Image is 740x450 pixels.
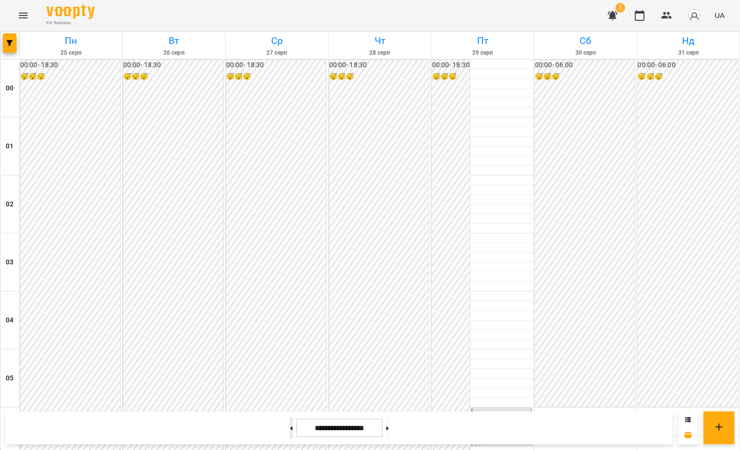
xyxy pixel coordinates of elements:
h6: Чт [330,33,430,48]
h6: Вт [124,33,224,48]
img: Voopty Logo [46,5,95,19]
button: UA [711,6,728,24]
h6: 😴😴😴 [432,72,469,82]
span: For Business [46,20,95,26]
h6: 25 серп [21,48,121,58]
h6: 00:00 - 18:30 [226,60,326,71]
h6: 26 серп [124,48,224,58]
h6: 00:00 - 06:00 [535,60,635,71]
h6: 02 [6,199,14,210]
h6: 😴😴😴 [20,72,120,82]
h6: 😴😴😴 [329,72,429,82]
h6: 29 серп [433,48,532,58]
h6: 30 серп [536,48,635,58]
h6: 00:00 - 06:00 [638,60,738,71]
h6: Пн [21,33,121,48]
h6: Нд [638,33,738,48]
h6: 😴😴😴 [123,72,223,82]
button: Menu [12,4,35,27]
h6: 00:00 - 18:30 [123,60,223,71]
h6: 00:00 - 18:30 [432,60,469,71]
h6: Пт [433,33,532,48]
h6: 😴😴😴 [638,72,738,82]
h6: Сб [536,33,635,48]
span: 5 [615,3,625,13]
h6: Ср [227,33,327,48]
h6: 00 [6,83,14,94]
h6: 31 серп [638,48,738,58]
h6: 00:00 - 18:30 [329,60,429,71]
h6: 04 [6,315,14,326]
h6: 00:00 - 18:30 [20,60,120,71]
h6: 01 [6,141,14,152]
h6: 😴😴😴 [535,72,635,82]
h6: 05 [6,373,14,384]
h6: 03 [6,257,14,268]
img: avatar_s.png [687,9,701,22]
h6: 28 серп [330,48,430,58]
span: UA [714,10,725,20]
h6: 27 серп [227,48,327,58]
h6: 😴😴😴 [226,72,326,82]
